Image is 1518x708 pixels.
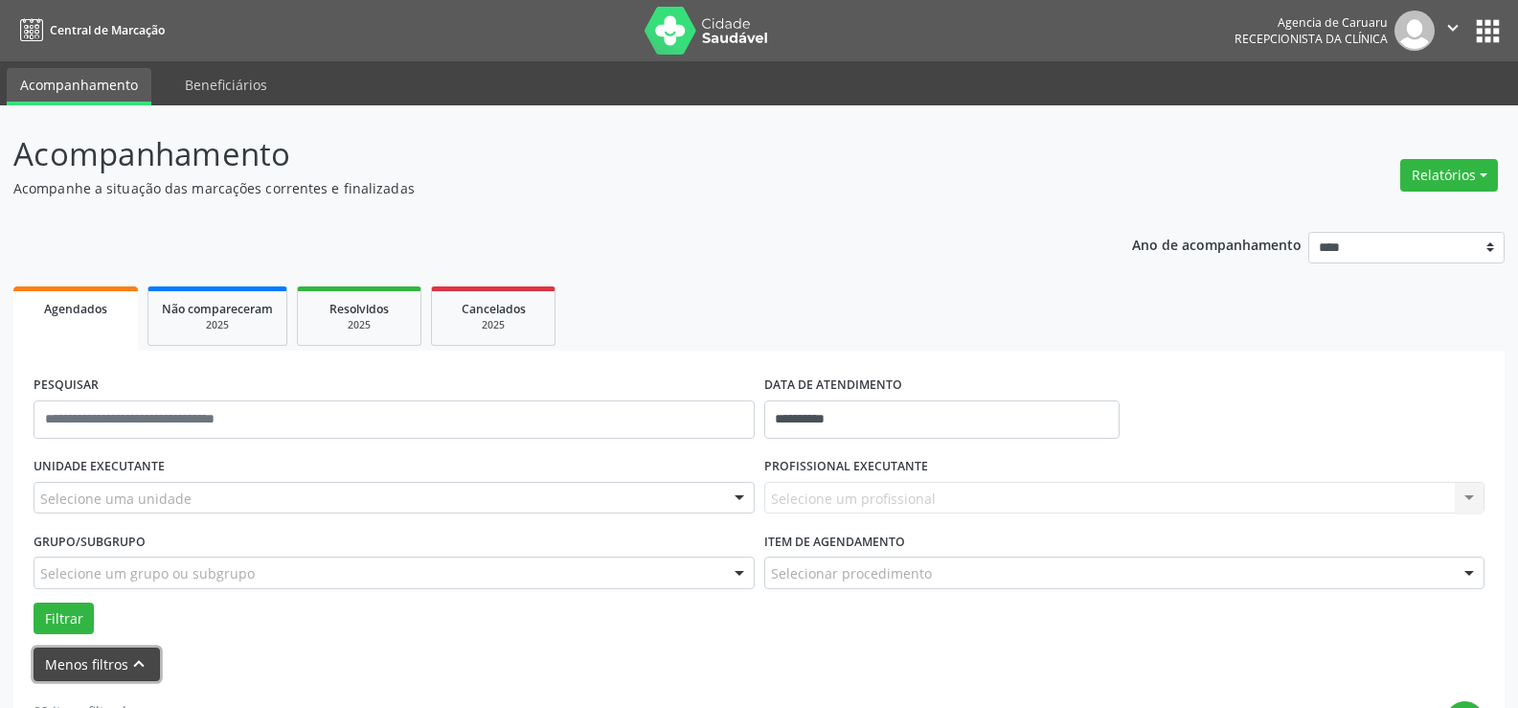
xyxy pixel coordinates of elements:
p: Acompanhe a situação das marcações correntes e finalizadas [13,178,1057,198]
div: Agencia de Caruaru [1235,14,1388,31]
span: Cancelados [462,301,526,317]
div: 2025 [311,318,407,332]
span: Selecione uma unidade [40,489,192,509]
p: Ano de acompanhamento [1132,232,1302,256]
img: img [1394,11,1435,51]
label: PROFISSIONAL EXECUTANTE [764,452,928,482]
i: keyboard_arrow_up [128,653,149,674]
button: Filtrar [34,603,94,635]
button: Menos filtroskeyboard_arrow_up [34,648,160,681]
a: Central de Marcação [13,14,165,46]
button:  [1435,11,1471,51]
span: Agendados [44,301,107,317]
span: Selecione um grupo ou subgrupo [40,563,255,583]
i:  [1442,17,1463,38]
label: DATA DE ATENDIMENTO [764,371,902,400]
button: Relatórios [1400,159,1498,192]
div: 2025 [445,318,541,332]
a: Acompanhamento [7,68,151,105]
span: Selecionar procedimento [771,563,932,583]
div: 2025 [162,318,273,332]
label: PESQUISAR [34,371,99,400]
span: Resolvidos [329,301,389,317]
span: Central de Marcação [50,22,165,38]
label: Grupo/Subgrupo [34,527,146,557]
p: Acompanhamento [13,130,1057,178]
button: apps [1471,14,1505,48]
span: Não compareceram [162,301,273,317]
label: Item de agendamento [764,527,905,557]
label: UNIDADE EXECUTANTE [34,452,165,482]
span: Recepcionista da clínica [1235,31,1388,47]
a: Beneficiários [171,68,281,102]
